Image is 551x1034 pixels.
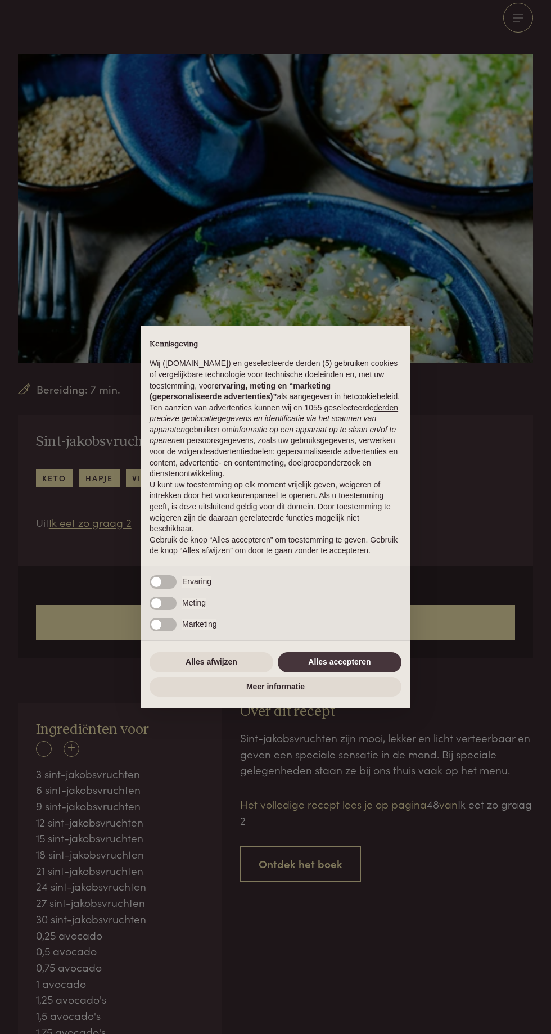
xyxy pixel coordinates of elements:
em: informatie op een apparaat op te slaan en/of te openen [150,425,396,445]
strong: ervaring, meting en “marketing (gepersonaliseerde advertenties)” [150,381,331,401]
button: Alles afwijzen [150,652,273,672]
p: Ten aanzien van advertenties kunnen wij en 1055 geselecteerde gebruiken om en persoonsgegevens, z... [150,403,401,480]
em: precieze geolocatiegegevens en identificatie via het scannen van apparaten [150,414,376,434]
span: Ervaring [182,576,211,588]
button: Meer informatie [150,677,401,697]
p: Wij ([DOMAIN_NAME]) en geselecteerde derden (5) gebruiken cookies of vergelijkbare technologie vo... [150,358,401,402]
p: Gebruik de knop “Alles accepteren” om toestemming te geven. Gebruik de knop “Alles afwijzen” om d... [150,535,401,557]
button: advertentiedoelen [210,446,272,458]
a: cookiebeleid [354,392,398,401]
span: Meting [182,598,206,609]
p: U kunt uw toestemming op elk moment vrijelijk geven, weigeren of intrekken door het voorkeurenpan... [150,480,401,535]
button: derden [374,403,399,414]
span: Marketing [182,619,216,630]
h2: Kennisgeving [150,340,401,350]
button: Alles accepteren [278,652,401,672]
